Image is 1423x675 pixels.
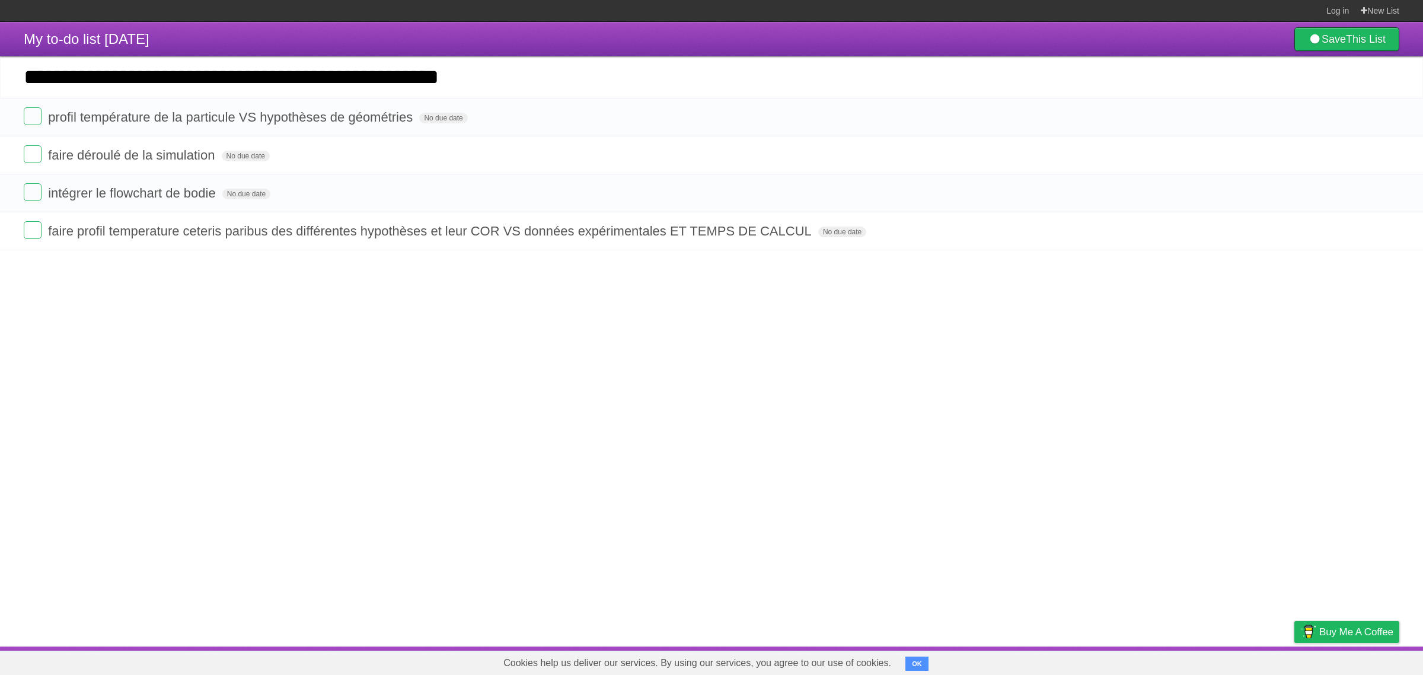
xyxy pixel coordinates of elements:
[24,31,149,47] span: My to-do list [DATE]
[1294,621,1399,643] a: Buy me a coffee
[222,151,270,161] span: No due date
[48,186,219,200] span: intégrer le flowchart de bodie
[1137,649,1162,672] a: About
[222,189,270,199] span: No due date
[1176,649,1224,672] a: Developers
[419,113,467,123] span: No due date
[492,651,903,675] span: Cookies help us deliver our services. By using our services, you agree to our use of cookies.
[905,657,929,671] button: OK
[24,145,42,163] label: Done
[1279,649,1310,672] a: Privacy
[1294,27,1399,51] a: SaveThis List
[24,107,42,125] label: Done
[1300,622,1316,642] img: Buy me a coffee
[24,183,42,201] label: Done
[1346,33,1386,45] b: This List
[48,148,218,163] span: faire déroulé de la simulation
[818,227,866,237] span: No due date
[24,221,42,239] label: Done
[1325,649,1399,672] a: Suggest a feature
[1319,622,1393,642] span: Buy me a coffee
[48,110,416,125] span: profil température de la particule VS hypothèses de géométries
[48,224,815,238] span: faire profil temperature ceteris paribus des différentes hypothèses et leur COR VS données expéri...
[1239,649,1265,672] a: Terms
